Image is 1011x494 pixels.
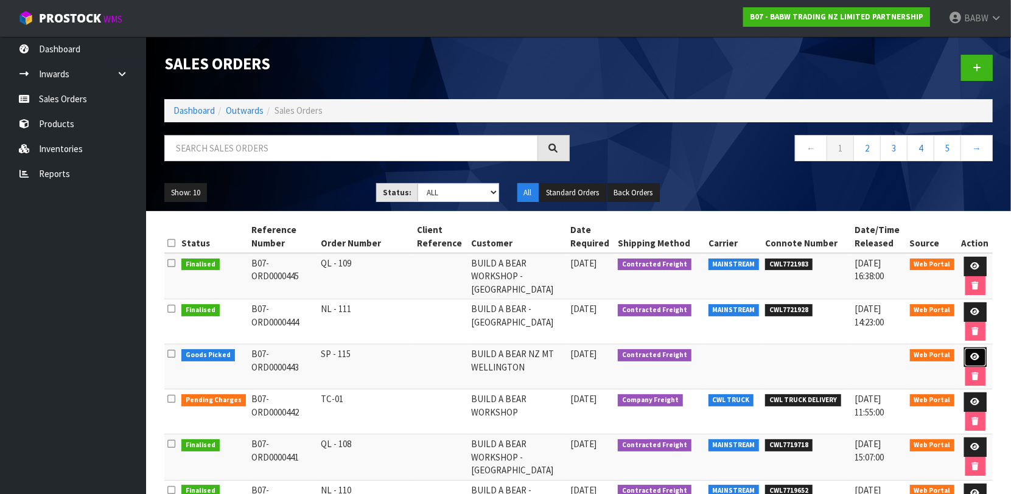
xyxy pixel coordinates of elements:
[164,183,207,203] button: Show: 10
[880,135,908,161] a: 3
[275,105,323,116] span: Sales Orders
[318,389,414,434] td: TC-01
[249,220,318,253] th: Reference Number
[910,304,955,316] span: Web Portal
[568,220,615,253] th: Date Required
[181,439,220,451] span: Finalised
[18,10,33,26] img: cube-alt.png
[540,183,606,203] button: Standard Orders
[907,220,958,253] th: Source
[855,303,884,327] span: [DATE] 14:23:00
[249,253,318,299] td: B07-ORD0000445
[615,220,705,253] th: Shipping Method
[181,304,220,316] span: Finalised
[910,439,955,451] span: Web Portal
[618,259,691,271] span: Contracted Freight
[750,12,923,22] strong: B07 - BABW TRADING NZ LIMITED PARTNERSHIP
[708,259,760,271] span: MAINSTREAM
[795,135,827,161] a: ←
[164,55,570,72] h1: Sales Orders
[588,135,993,165] nav: Page navigation
[468,299,567,344] td: BUILD A BEAR - [GEOGRAPHIC_DATA]
[765,394,841,406] span: CWL TRUCK DELIVERY
[960,135,993,161] a: →
[765,259,813,271] span: CWL7721983
[708,304,760,316] span: MAINSTREAM
[249,299,318,344] td: B07-ORD0000444
[383,187,411,198] strong: Status:
[765,304,813,316] span: CWL7721928
[181,259,220,271] span: Finalised
[173,105,215,116] a: Dashboard
[855,438,884,462] span: [DATE] 15:07:00
[39,10,101,26] span: ProStock
[178,220,249,253] th: Status
[765,439,813,451] span: CWL7719718
[827,135,854,161] a: 1
[910,394,955,406] span: Web Portal
[226,105,264,116] a: Outwards
[762,220,852,253] th: Connote Number
[934,135,961,161] a: 5
[910,349,955,361] span: Web Portal
[618,439,691,451] span: Contracted Freight
[249,344,318,389] td: B07-ORD0000443
[103,13,122,25] small: WMS
[468,220,567,253] th: Customer
[855,257,884,282] span: [DATE] 16:38:00
[708,439,760,451] span: MAINSTREAM
[318,344,414,389] td: SP - 115
[957,220,993,253] th: Action
[164,135,538,161] input: Search sales orders
[571,348,597,360] span: [DATE]
[907,135,934,161] a: 4
[414,220,468,253] th: Client Reference
[852,220,907,253] th: Date/Time Released
[468,344,567,389] td: BUILD A BEAR NZ MT WELLINGTON
[318,434,414,480] td: QL - 108
[571,393,597,405] span: [DATE]
[181,394,246,406] span: Pending Charges
[468,389,567,434] td: BUILD A BEAR WORKSHOP
[855,393,884,417] span: [DATE] 11:55:00
[607,183,660,203] button: Back Orders
[468,253,567,299] td: BUILD A BEAR WORKSHOP - [GEOGRAPHIC_DATA]
[618,349,691,361] span: Contracted Freight
[468,434,567,480] td: BUILD A BEAR WORKSHOP - [GEOGRAPHIC_DATA]
[318,220,414,253] th: Order Number
[910,259,955,271] span: Web Portal
[853,135,881,161] a: 2
[249,389,318,434] td: B07-ORD0000442
[618,394,683,406] span: Company Freight
[318,299,414,344] td: NL - 111
[517,183,539,203] button: All
[708,394,754,406] span: CWL TRUCK
[964,12,988,24] span: BABW
[249,434,318,480] td: B07-ORD0000441
[181,349,235,361] span: Goods Picked
[318,253,414,299] td: QL - 109
[571,303,597,315] span: [DATE]
[618,304,691,316] span: Contracted Freight
[571,257,597,269] span: [DATE]
[571,438,597,450] span: [DATE]
[705,220,763,253] th: Carrier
